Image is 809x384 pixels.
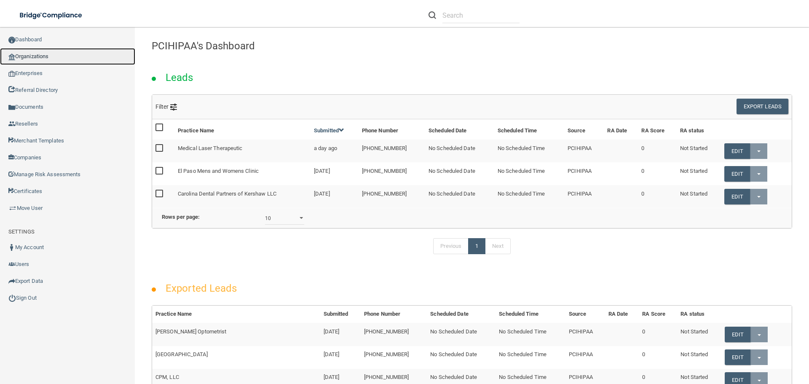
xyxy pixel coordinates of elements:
[311,140,359,162] td: a day ago
[152,323,320,346] td: [PERSON_NAME] Optometrist
[152,40,792,51] h4: PCIHIPAA's Dashboard
[359,162,425,185] td: [PHONE_NUMBER]
[677,185,721,207] td: Not Started
[724,143,750,159] a: Edit
[174,185,311,207] td: Carolina Dental Partners of Kershaw LLC
[677,162,721,185] td: Not Started
[155,103,177,110] span: Filter
[174,119,311,140] th: Practice Name
[485,238,510,254] a: Next
[162,214,200,220] b: Rows per page:
[8,294,16,302] img: ic_power_dark.7ecde6b1.png
[8,37,15,43] img: ic_dashboard_dark.d01f4a41.png
[425,162,494,185] td: No Scheduled Date
[496,346,565,369] td: No Scheduled Time
[638,140,677,162] td: 0
[433,238,469,254] a: Previous
[152,306,320,323] th: Practice Name
[639,323,677,346] td: 0
[8,54,15,60] img: organization-icon.f8decf85.png
[8,261,15,268] img: icon-users.e205127d.png
[311,162,359,185] td: [DATE]
[496,306,565,323] th: Scheduled Time
[361,346,427,369] td: [PHONE_NUMBER]
[494,119,564,140] th: Scheduled Time
[639,306,677,323] th: RA Score
[724,189,750,204] a: Edit
[737,99,788,114] button: Export Leads
[8,71,15,77] img: enterprise.0d942306.png
[174,140,311,162] td: Medical Laser Therapeutic
[725,349,750,365] a: Edit
[359,185,425,207] td: [PHONE_NUMBER]
[425,140,494,162] td: No Scheduled Date
[564,140,604,162] td: PCIHIPAA
[677,140,721,162] td: Not Started
[320,306,361,323] th: Submitted
[361,306,427,323] th: Phone Number
[157,277,245,300] h2: Exported Leads
[320,323,361,346] td: [DATE]
[677,119,721,140] th: RA status
[604,119,638,140] th: RA Date
[638,185,677,207] td: 0
[8,204,17,212] img: briefcase.64adab9b.png
[677,306,721,323] th: RA status
[564,185,604,207] td: PCIHIPAA
[361,323,427,346] td: [PHONE_NUMBER]
[429,11,436,19] img: ic-search.3b580494.png
[314,127,344,134] a: Submitted
[8,104,15,111] img: icon-documents.8dae5593.png
[442,8,520,23] input: Search
[170,104,177,110] img: icon-filter@2x.21656d0b.png
[496,323,565,346] td: No Scheduled Time
[8,244,15,251] img: ic_user_dark.df1a06c3.png
[565,306,605,323] th: Source
[8,121,15,127] img: ic_reseller.de258add.png
[468,238,485,254] a: 1
[174,162,311,185] td: El Paso Mens and Womens Clinic
[359,140,425,162] td: [PHONE_NUMBER]
[157,66,202,89] h2: Leads
[8,227,35,237] label: SETTINGS
[320,346,361,369] td: [DATE]
[494,162,564,185] td: No Scheduled Time
[565,346,605,369] td: PCIHIPAA
[494,140,564,162] td: No Scheduled Time
[152,346,320,369] td: [GEOGRAPHIC_DATA]
[359,119,425,140] th: Phone Number
[605,306,639,323] th: RA Date
[639,346,677,369] td: 0
[638,119,677,140] th: RA Score
[725,327,750,342] a: Edit
[425,185,494,207] td: No Scheduled Date
[425,119,494,140] th: Scheduled Date
[8,278,15,285] img: icon-export.b9366987.png
[427,323,496,346] td: No Scheduled Date
[677,323,721,346] td: Not Started
[494,185,564,207] td: No Scheduled Time
[427,346,496,369] td: No Scheduled Date
[311,185,359,207] td: [DATE]
[427,306,496,323] th: Scheduled Date
[13,7,90,24] img: bridge_compliance_login_screen.278c3ca4.svg
[638,162,677,185] td: 0
[564,119,604,140] th: Source
[564,162,604,185] td: PCIHIPAA
[724,166,750,182] a: Edit
[565,323,605,346] td: PCIHIPAA
[677,346,721,369] td: Not Started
